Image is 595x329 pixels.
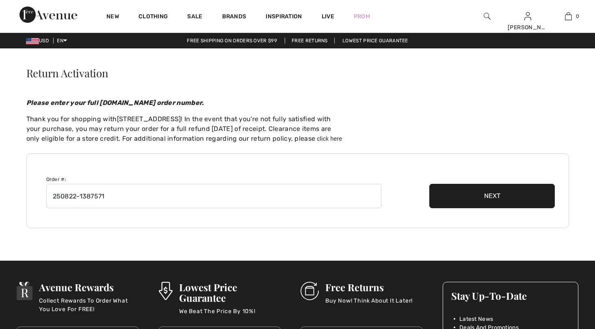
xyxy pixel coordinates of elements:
img: US Dollar [26,38,39,44]
p: Buy Now! Think About It Later! [325,296,413,313]
img: Avenue Rewards [17,282,33,300]
p: Collect Rewards To Order What You Love For FREE! [39,296,138,313]
a: Sign In [524,12,531,20]
a: Sale [187,13,202,22]
span: Inspiration [266,13,302,22]
h1: Return Activation [26,68,569,78]
button: Next [429,184,555,208]
img: My Bag [565,11,572,21]
a: Prom [354,12,370,21]
h3: Free Returns [325,282,413,292]
img: My Info [524,11,531,21]
img: Lowest Price Guarantee [159,282,173,300]
img: Free Returns [301,282,319,300]
span: Thank you for shopping with [26,115,117,123]
span: Latest News [459,315,493,323]
span: EN [57,38,67,44]
a: Free shipping on orders over $99 [180,38,283,44]
img: search the website [484,11,491,21]
span: ! In the event that you're not fully satisfied with your purchase, you may return your order for ... [26,115,331,142]
a: 0 [548,11,588,21]
a: Clothing [138,13,168,22]
a: Live [322,12,334,21]
a: Free Returns [285,38,335,44]
img: 1ère Avenue [19,7,77,23]
em: Please enter your full [DOMAIN_NAME] order number. [26,99,204,107]
h3: Avenue Rewards [39,282,138,292]
p: We Beat The Price By 10%! [179,307,281,323]
a: Brands [222,13,247,22]
a: [STREET_ADDRESS] [117,115,181,123]
h3: Stay Up-To-Date [451,290,570,301]
span: 0 [576,13,579,20]
a: New [106,13,119,22]
h3: Lowest Price Guarantee [179,282,281,303]
a: click here [317,135,342,142]
div: [PERSON_NAME] [508,23,547,32]
label: Order #: [46,176,66,183]
span: USD [26,38,52,44]
input: Format: XXXXXX-XXXXXX [46,184,381,208]
a: Lowest Price Guarantee [336,38,415,44]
